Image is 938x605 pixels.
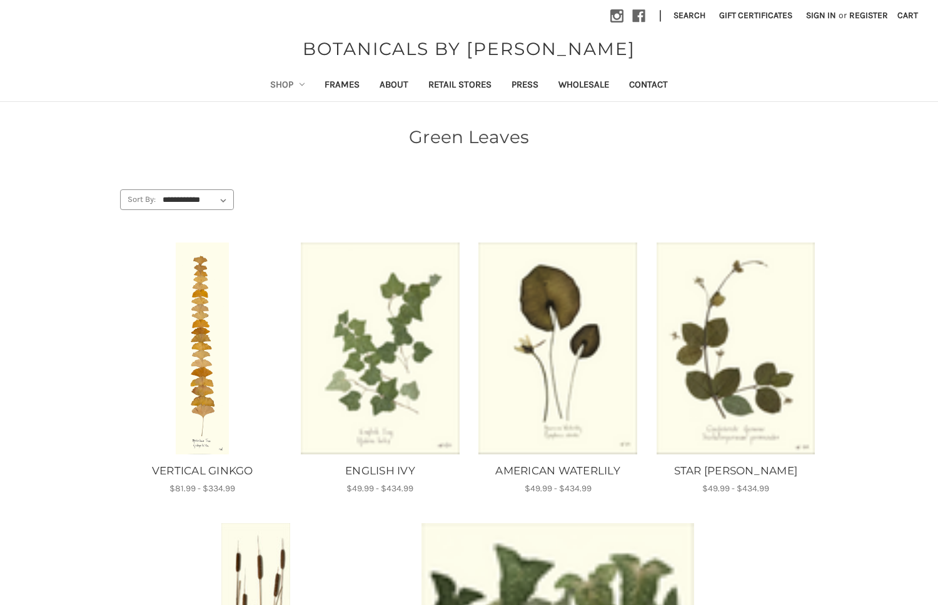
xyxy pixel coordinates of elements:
a: VERTICAL GINKGO, Price range from $81.99 to $334.99 [122,242,283,454]
a: Shop [260,71,315,101]
img: Unframed [122,242,283,454]
a: AMERICAN WATERLILY, Price range from $49.99 to $434.99 [478,242,638,454]
a: VERTICAL GINKGO, Price range from $81.99 to $334.99 [120,463,285,479]
span: $49.99 - $434.99 [702,483,769,494]
span: Cart [897,10,918,21]
img: Unframed [478,242,638,454]
a: Contact [619,71,678,101]
a: Press [502,71,548,101]
a: ENGLISH IVY, Price range from $49.99 to $434.99 [300,242,460,454]
span: or [837,9,848,22]
a: Frames [315,71,370,101]
label: Sort By: [121,190,156,209]
span: $81.99 - $334.99 [169,483,235,494]
h1: Green Leaves [120,124,818,150]
li: | [654,6,667,26]
a: ENGLISH IVY, Price range from $49.99 to $434.99 [298,463,462,479]
a: STAR JASMINE I, Price range from $49.99 to $434.99 [653,463,818,479]
span: $49.99 - $434.99 [346,483,413,494]
a: Retail Stores [418,71,502,101]
a: AMERICAN WATERLILY, Price range from $49.99 to $434.99 [476,463,640,479]
a: About [370,71,418,101]
a: STAR JASMINE I, Price range from $49.99 to $434.99 [655,242,816,454]
img: Unframed [300,242,460,454]
span: $49.99 - $434.99 [525,483,592,494]
a: Wholesale [548,71,619,101]
a: BOTANICALS BY [PERSON_NAME] [296,36,642,62]
img: Unframed [655,242,816,454]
